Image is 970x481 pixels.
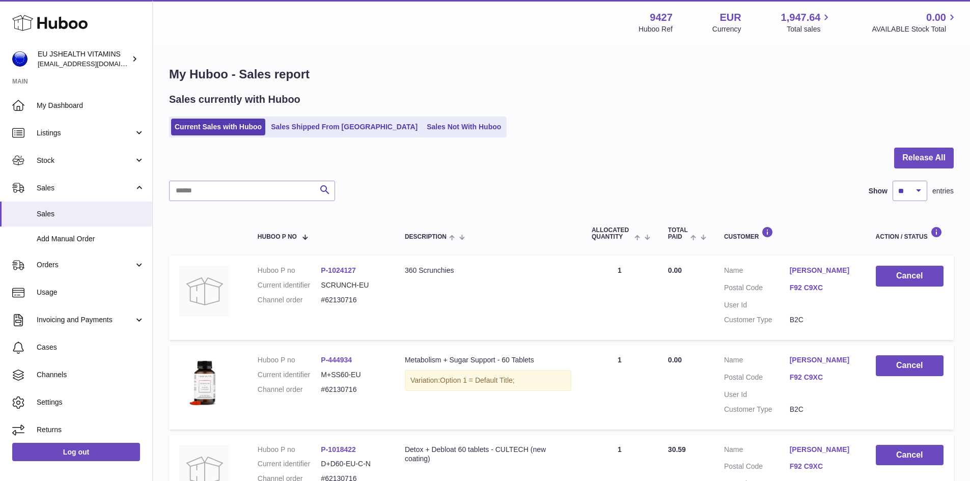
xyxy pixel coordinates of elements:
[258,295,321,305] dt: Channel order
[258,355,321,365] dt: Huboo P no
[894,148,954,168] button: Release All
[592,227,632,240] span: ALLOCATED Quantity
[876,266,944,287] button: Cancel
[405,266,571,275] div: 360 Scrunchies
[724,283,790,295] dt: Postal Code
[926,11,946,24] span: 0.00
[724,227,855,240] div: Customer
[258,445,321,455] dt: Huboo P no
[38,49,129,69] div: EU JSHEALTH VITAMINS
[37,234,145,244] span: Add Manual Order
[724,355,790,367] dt: Name
[258,459,321,469] dt: Current identifier
[869,186,888,196] label: Show
[37,315,134,325] span: Invoicing and Payments
[932,186,954,196] span: entries
[581,256,658,340] td: 1
[724,300,790,310] dt: User Id
[321,370,384,380] dd: M+SS60-EU
[258,266,321,275] dt: Huboo P no
[258,370,321,380] dt: Current identifier
[321,445,356,454] a: P-1018422
[321,385,384,394] dd: #62130716
[37,209,145,219] span: Sales
[179,355,230,408] img: Metabolism_Sugar-Support-UK-60.png
[37,128,134,138] span: Listings
[876,227,944,240] div: Action / Status
[724,266,790,278] dt: Name
[790,355,855,365] a: [PERSON_NAME]
[668,445,686,454] span: 30.59
[872,24,958,34] span: AVAILABLE Stock Total
[639,24,673,34] div: Huboo Ref
[876,445,944,466] button: Cancel
[668,356,682,364] span: 0.00
[321,295,384,305] dd: #62130716
[787,24,832,34] span: Total sales
[724,390,790,400] dt: User Id
[790,445,855,455] a: [PERSON_NAME]
[440,376,515,384] span: Option 1 = Default Title;
[258,234,297,240] span: Huboo P no
[321,280,384,290] dd: SCRUNCH-EU
[258,385,321,394] dt: Channel order
[790,373,855,382] a: F92 C9XC
[405,370,571,391] div: Variation:
[724,462,790,474] dt: Postal Code
[790,315,855,325] dd: B2C
[724,445,790,457] dt: Name
[321,459,384,469] dd: D+D60-EU-C-N
[790,462,855,471] a: F92 C9XC
[37,288,145,297] span: Usage
[37,183,134,193] span: Sales
[179,266,230,317] img: no-photo.jpg
[668,227,688,240] span: Total paid
[790,283,855,293] a: F92 C9XC
[258,280,321,290] dt: Current identifier
[712,24,741,34] div: Currency
[405,355,571,365] div: Metabolism + Sugar Support - 60 Tablets
[724,315,790,325] dt: Customer Type
[668,266,682,274] span: 0.00
[37,156,134,165] span: Stock
[37,260,134,270] span: Orders
[267,119,421,135] a: Sales Shipped From [GEOGRAPHIC_DATA]
[423,119,505,135] a: Sales Not With Huboo
[321,266,356,274] a: P-1024127
[37,398,145,407] span: Settings
[581,345,658,430] td: 1
[169,66,954,82] h1: My Huboo - Sales report
[781,11,833,34] a: 1,947.64 Total sales
[876,355,944,376] button: Cancel
[37,370,145,380] span: Channels
[724,405,790,414] dt: Customer Type
[872,11,958,34] a: 0.00 AVAILABLE Stock Total
[719,11,741,24] strong: EUR
[12,443,140,461] a: Log out
[724,373,790,385] dt: Postal Code
[37,101,145,110] span: My Dashboard
[650,11,673,24] strong: 9427
[12,51,27,67] img: internalAdmin-9427@internal.huboo.com
[321,356,352,364] a: P-444934
[38,60,150,68] span: [EMAIL_ADDRESS][DOMAIN_NAME]
[790,266,855,275] a: [PERSON_NAME]
[169,93,300,106] h2: Sales currently with Huboo
[37,425,145,435] span: Returns
[781,11,821,24] span: 1,947.64
[405,234,447,240] span: Description
[790,405,855,414] dd: B2C
[37,343,145,352] span: Cases
[405,445,571,464] div: Detox + Debloat 60 tablets - CULTECH (new coating)
[171,119,265,135] a: Current Sales with Huboo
